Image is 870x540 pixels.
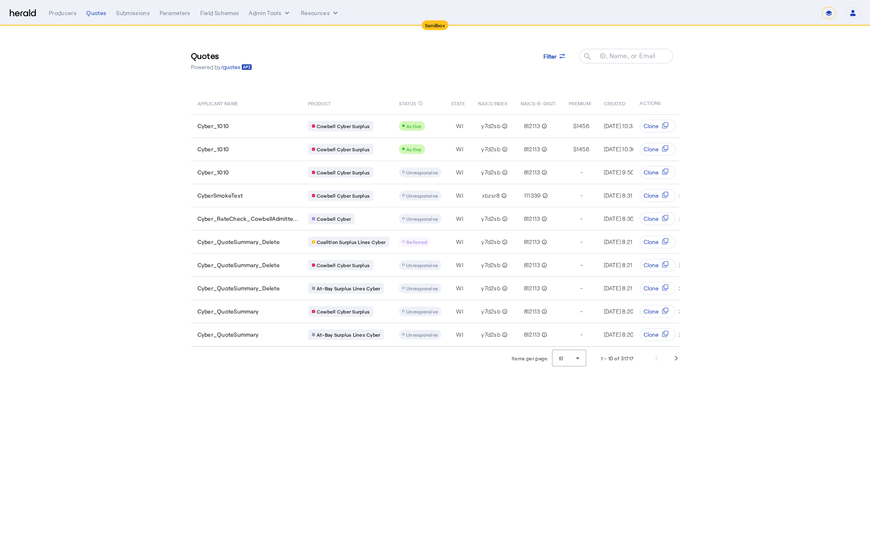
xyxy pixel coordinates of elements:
[604,308,644,315] span: [DATE] 8:20 AM
[666,348,686,368] button: Next page
[500,215,508,223] mat-icon: info_outline
[540,215,547,223] mat-icon: info_outline
[317,239,386,245] span: Coalition Surplus Lines Cyber
[644,192,659,200] span: Clone
[200,9,239,17] div: Field Schemas
[481,261,500,269] span: y7d2sb
[221,63,252,71] a: /quotes
[191,63,252,71] p: Powered by
[481,284,500,292] span: y7d2sb
[197,192,243,200] span: CyberSmokeTest
[580,192,583,200] span: -
[197,331,259,339] span: Cyber_QuoteSummary
[540,331,547,339] mat-icon: info_outline
[604,238,642,245] span: [DATE] 8:21 AM
[644,284,659,292] span: Clone
[191,50,252,61] h3: Quotes
[573,145,576,153] span: $
[524,192,541,200] span: 111339
[197,99,238,107] span: APPLICANT NAME
[580,238,583,246] span: -
[580,307,583,316] span: -
[576,145,589,153] span: 1456
[456,261,463,269] span: WI
[541,192,548,200] mat-icon: info_outline
[524,238,540,246] span: 812113
[317,216,351,222] span: Cowbell Cyber
[481,122,500,130] span: y7d2sb
[573,122,576,130] span: $
[640,189,676,202] button: Clone
[301,9,340,17] button: Resources dropdown menu
[406,123,422,129] span: Active
[644,215,659,223] span: Clone
[576,122,589,130] span: 1456
[540,307,547,316] mat-icon: info_outline
[406,239,427,245] span: Referred
[500,168,508,176] mat-icon: info_outline
[500,192,507,200] mat-icon: info_outline
[406,285,438,291] span: Unresponsive
[640,212,676,225] button: Clone
[500,122,508,130] mat-icon: info_outline
[644,168,659,176] span: Clone
[524,168,540,176] span: 812113
[456,331,463,339] span: WI
[524,307,540,316] span: 812113
[49,9,77,17] div: Producers
[524,145,540,153] span: 812113
[317,331,381,338] span: At-Bay Surplus Lines Cyber
[308,99,331,107] span: PRODUCT
[197,284,280,292] span: Cyber_QuoteSummary_Delete
[317,308,370,315] span: Cowbell Cyber Surplus
[601,354,634,362] div: 1 – 10 of 31717
[500,145,508,153] mat-icon: info_outline
[456,307,463,316] span: WI
[604,192,642,199] span: [DATE] 8:31 AM
[317,169,370,176] span: Cowbell Cyber Surplus
[160,9,191,17] div: Parameters
[559,355,563,361] span: 10
[640,235,676,248] button: Clone
[481,168,500,176] span: y7d2sb
[197,145,229,153] span: Cyber_1010
[537,49,573,63] button: Filter
[524,261,540,269] span: 812113
[640,166,676,179] button: Clone
[540,122,547,130] mat-icon: info_outline
[481,215,500,223] span: y7d2sb
[422,20,448,30] div: Sandbox
[604,146,646,152] span: [DATE] 10:30 AM
[406,262,438,268] span: Unresponsive
[524,215,540,223] span: 812113
[500,284,508,292] mat-icon: info_outline
[524,284,540,292] span: 812113
[633,91,679,114] th: ACTIONS
[644,145,659,153] span: Clone
[197,261,280,269] span: Cyber_QuoteSummary_Delete
[640,143,676,156] button: Clone
[640,259,676,272] button: Clone
[399,99,416,107] span: STATUS
[580,331,583,339] span: -
[249,9,291,17] button: internal dropdown menu
[540,261,547,269] mat-icon: info_outline
[451,99,465,107] span: STATE
[540,145,547,153] mat-icon: info_outline
[406,170,438,175] span: Unresponsive
[640,305,676,318] button: Clone
[86,9,106,17] div: Quotes
[540,168,547,176] mat-icon: info_outline
[500,238,508,246] mat-icon: info_outline
[521,99,556,107] span: NAICS-6-DIGIT
[580,215,583,223] span: -
[317,123,370,129] span: Cowbell Cyber Surplus
[644,238,659,246] span: Clone
[644,331,659,339] span: Clone
[640,282,676,295] button: Clone
[116,9,150,17] div: Submissions
[197,215,298,223] span: Cyber_RateCheck_CowbellAdmitte...
[604,331,644,338] span: [DATE] 8:20 AM
[500,331,508,339] mat-icon: info_outline
[317,192,370,199] span: Cowbell Cyber Surplus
